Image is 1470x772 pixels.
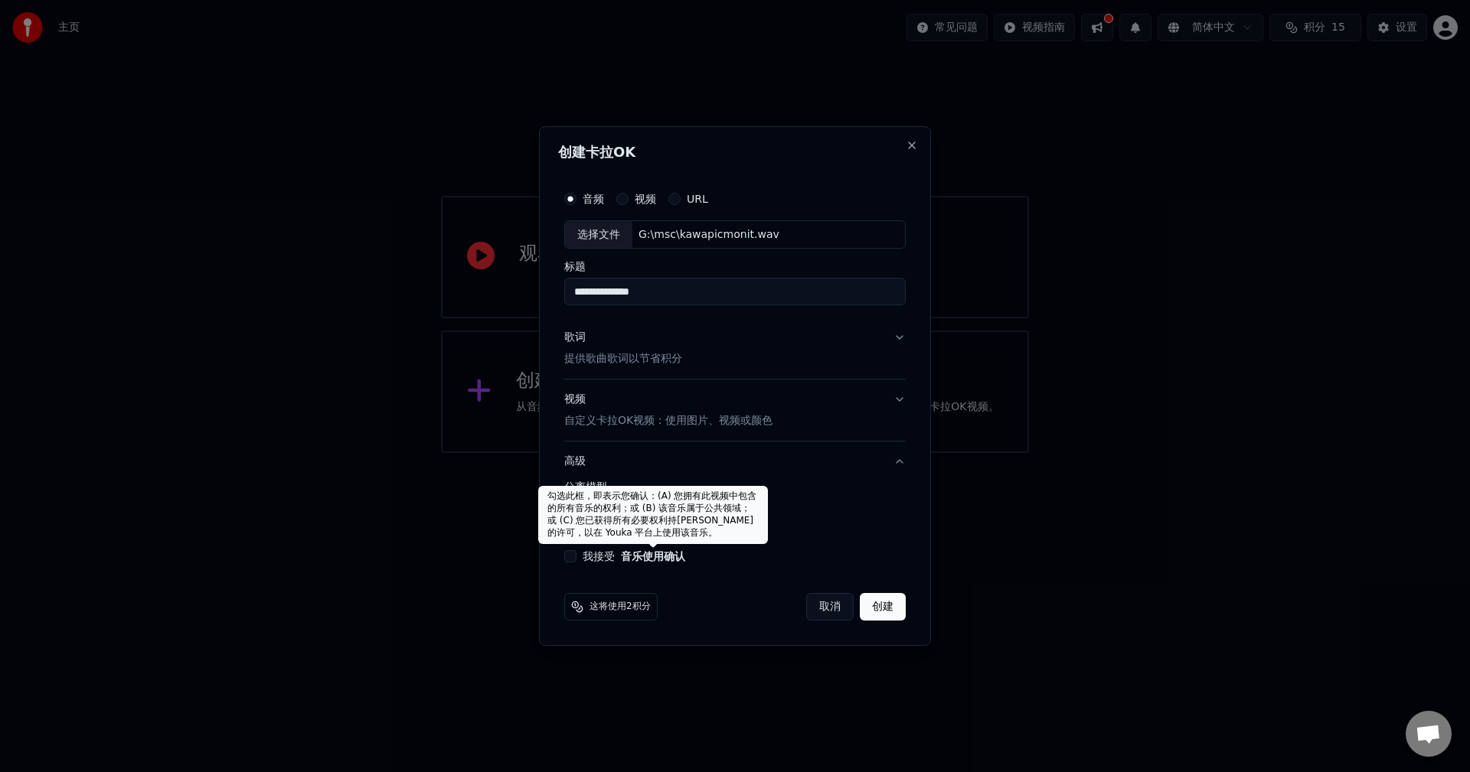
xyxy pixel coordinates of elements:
[538,486,768,544] div: 勾选此框，即表示您确认：(A) 您拥有此视频中包含的所有音乐的权利；或 (B) 该音乐属于公共领域；或 (C) 您已获得所有必要权利持[PERSON_NAME]的许可，以在 Youka 平台上使...
[564,380,906,441] button: 视频自定义卡拉OK视频：使用图片、视频或颜色
[564,393,773,429] div: 视频
[564,262,906,272] label: 标题
[583,551,685,562] label: 我接受
[687,194,708,204] label: URL
[564,352,682,367] p: 提供歌曲歌词以节省积分
[621,551,685,562] button: 我接受
[590,601,651,613] span: 这将使用2积分
[564,481,906,538] div: 高级
[564,318,906,379] button: 歌词提供歌曲歌词以节省积分
[564,441,906,481] button: 高级
[564,481,906,492] label: 分离模型
[583,194,604,204] label: 音频
[860,593,906,621] button: 创建
[806,593,854,621] button: 取消
[564,331,586,346] div: 歌词
[565,221,632,249] div: 选择文件
[635,194,656,204] label: 视频
[558,145,912,159] h2: 创建卡拉OK
[632,227,786,243] div: G:\msc\kawapicmonit.wav
[564,413,773,428] p: 自定义卡拉OK视频：使用图片、视频或颜色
